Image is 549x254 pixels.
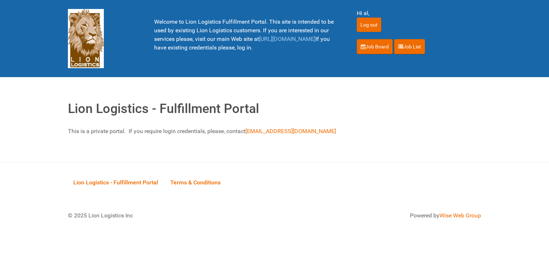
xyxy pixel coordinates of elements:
[439,212,481,219] a: Wise Web Group
[68,35,104,42] a: Lion Logistics
[357,9,481,18] div: Hi al,
[73,179,158,186] span: Lion Logistics - Fulfillment Portal
[283,211,481,220] div: Powered by
[165,171,226,193] a: Terms & Conditions
[68,171,163,193] a: Lion Logistics - Fulfillment Portal
[63,206,271,225] div: © 2025 Lion Logistics Inc
[245,128,336,135] a: [EMAIL_ADDRESS][DOMAIN_NAME]
[259,36,315,42] a: [URL][DOMAIN_NAME]
[154,18,339,52] p: Welcome to Lion Logistics Fulfillment Portal. This site is intended to be used by existing Lion L...
[394,39,425,54] a: Job List
[357,39,393,54] a: Job Board
[68,127,481,136] p: This is a private portal. If you require login credentials, please, contact
[170,179,221,186] span: Terms & Conditions
[68,99,481,118] h1: Lion Logistics - Fulfillment Portal
[357,18,381,32] input: Log out
[68,9,104,68] img: Lion Logistics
